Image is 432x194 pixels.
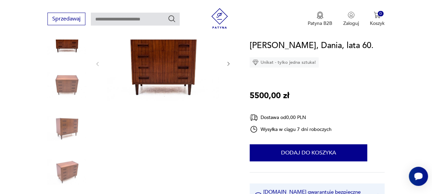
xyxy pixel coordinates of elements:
button: Patyna B2B [308,12,332,27]
img: Zdjęcie produktu Komoda, Dania, lata 60. [47,22,86,61]
img: Ikona diamentu [252,59,259,65]
p: Zaloguj [343,20,359,27]
div: Wysyłka w ciągu 7 dni roboczych [250,125,332,133]
button: 0Koszyk [370,12,385,27]
p: Koszyk [370,20,385,27]
img: Zdjęcie produktu Komoda, Dania, lata 60. [107,8,219,118]
div: 0 [378,11,384,17]
button: Sprzedawaj [47,13,85,25]
p: Patyna B2B [308,20,332,27]
p: 5500,00 zł [250,89,289,102]
h1: [PERSON_NAME], Dania, lata 60. [250,39,374,52]
a: Ikona medaluPatyna B2B [308,12,332,27]
a: Sprzedawaj [47,17,85,22]
img: Ikonka użytkownika [348,12,354,18]
img: Ikona dostawy [250,113,258,122]
div: Dostawa od 0,00 PLN [250,113,332,122]
div: Unikat - tylko jedna sztuka! [250,57,319,68]
img: Zdjęcie produktu Komoda, Dania, lata 60. [47,109,86,148]
img: Patyna - sklep z meblami i dekoracjami vintage [209,8,230,29]
img: Ikona koszyka [374,12,380,18]
iframe: Smartsupp widget button [409,167,428,186]
img: Zdjęcie produktu Komoda, Dania, lata 60. [47,65,86,104]
img: Zdjęcie produktu Komoda, Dania, lata 60. [47,152,86,191]
button: Zaloguj [343,12,359,27]
button: Dodaj do koszyka [250,144,367,161]
button: Szukaj [168,15,176,23]
img: Ikona medalu [317,12,323,19]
